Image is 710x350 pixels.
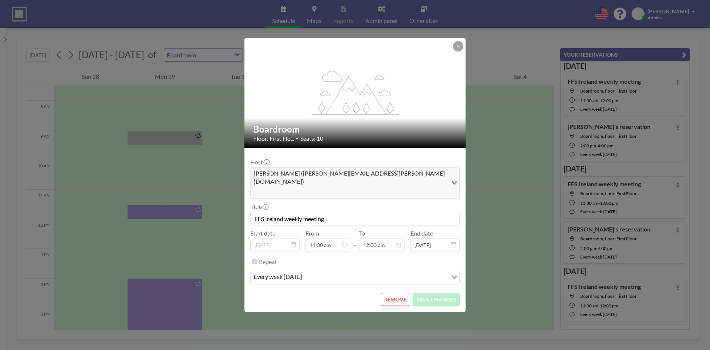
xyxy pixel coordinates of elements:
[250,230,275,237] label: Start date
[250,159,269,166] label: Host
[251,187,447,197] input: Search for option
[354,232,356,249] span: -
[259,258,277,266] label: Repeat
[250,203,268,210] label: Title
[305,230,319,237] label: From
[300,135,323,142] span: Seats: 10
[359,230,365,237] label: To
[252,169,446,186] span: [PERSON_NAME] ([PERSON_NAME][EMAIL_ADDRESS][PERSON_NAME][DOMAIN_NAME])
[251,168,459,199] div: Search for option
[251,271,459,284] div: Search for option
[312,70,399,114] g: flex-grow: 1.2;
[381,293,410,306] button: REMOVE
[304,273,447,282] input: Search for option
[413,293,460,306] button: SAVE CHANGES
[253,135,294,142] span: Floor: First Flo...
[410,230,433,237] label: End date
[253,124,457,135] h2: Boardroom
[251,212,459,225] input: (No title)
[252,273,304,282] span: every week [DATE]
[296,136,298,141] span: •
